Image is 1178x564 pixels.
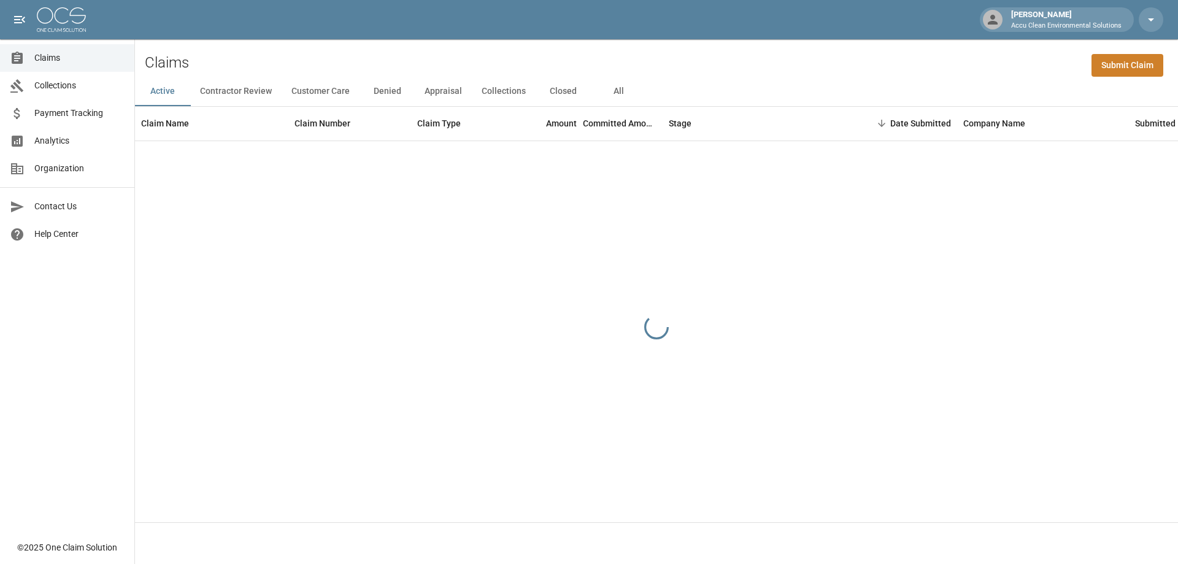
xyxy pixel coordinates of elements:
[141,106,189,141] div: Claim Name
[37,7,86,32] img: ocs-logo-white-transparent.png
[591,77,646,106] button: All
[145,54,189,72] h2: Claims
[847,106,957,141] div: Date Submitted
[34,162,125,175] span: Organization
[1006,9,1126,31] div: [PERSON_NAME]
[34,79,125,92] span: Collections
[503,106,583,141] div: Amount
[34,52,125,64] span: Claims
[135,77,1178,106] div: dynamic tabs
[294,106,350,141] div: Claim Number
[135,77,190,106] button: Active
[17,541,117,554] div: © 2025 One Claim Solution
[411,106,503,141] div: Claim Type
[190,77,282,106] button: Contractor Review
[669,106,691,141] div: Stage
[34,134,125,147] span: Analytics
[7,7,32,32] button: open drawer
[415,77,472,106] button: Appraisal
[546,106,577,141] div: Amount
[282,77,360,106] button: Customer Care
[34,228,125,241] span: Help Center
[34,200,125,213] span: Contact Us
[1091,54,1163,77] a: Submit Claim
[360,77,415,106] button: Denied
[583,106,656,141] div: Committed Amount
[890,106,951,141] div: Date Submitted
[957,106,1129,141] div: Company Name
[583,106,663,141] div: Committed Amount
[873,115,890,132] button: Sort
[663,106,847,141] div: Stage
[288,106,411,141] div: Claim Number
[472,77,536,106] button: Collections
[963,106,1025,141] div: Company Name
[417,106,461,141] div: Claim Type
[34,107,125,120] span: Payment Tracking
[135,106,288,141] div: Claim Name
[536,77,591,106] button: Closed
[1011,21,1122,31] p: Accu Clean Environmental Solutions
